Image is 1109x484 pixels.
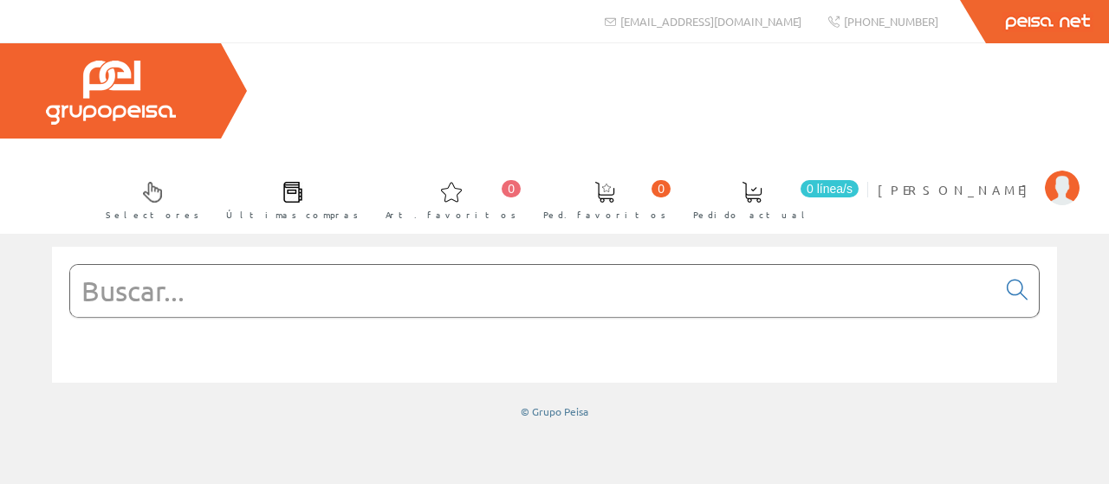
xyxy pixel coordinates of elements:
[52,404,1057,419] div: © Grupo Peisa
[620,14,801,29] span: [EMAIL_ADDRESS][DOMAIN_NAME]
[693,206,811,223] span: Pedido actual
[46,61,176,125] img: Grupo Peisa
[801,180,859,197] span: 0 línea/s
[226,206,359,223] span: Últimas compras
[209,167,367,230] a: Últimas compras
[88,167,208,230] a: Selectores
[543,206,666,223] span: Ped. favoritos
[106,206,199,223] span: Selectores
[878,167,1080,184] a: [PERSON_NAME]
[502,180,521,197] span: 0
[652,180,671,197] span: 0
[70,265,996,317] input: Buscar...
[878,181,1036,198] span: [PERSON_NAME]
[844,14,938,29] span: [PHONE_NUMBER]
[386,206,516,223] span: Art. favoritos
